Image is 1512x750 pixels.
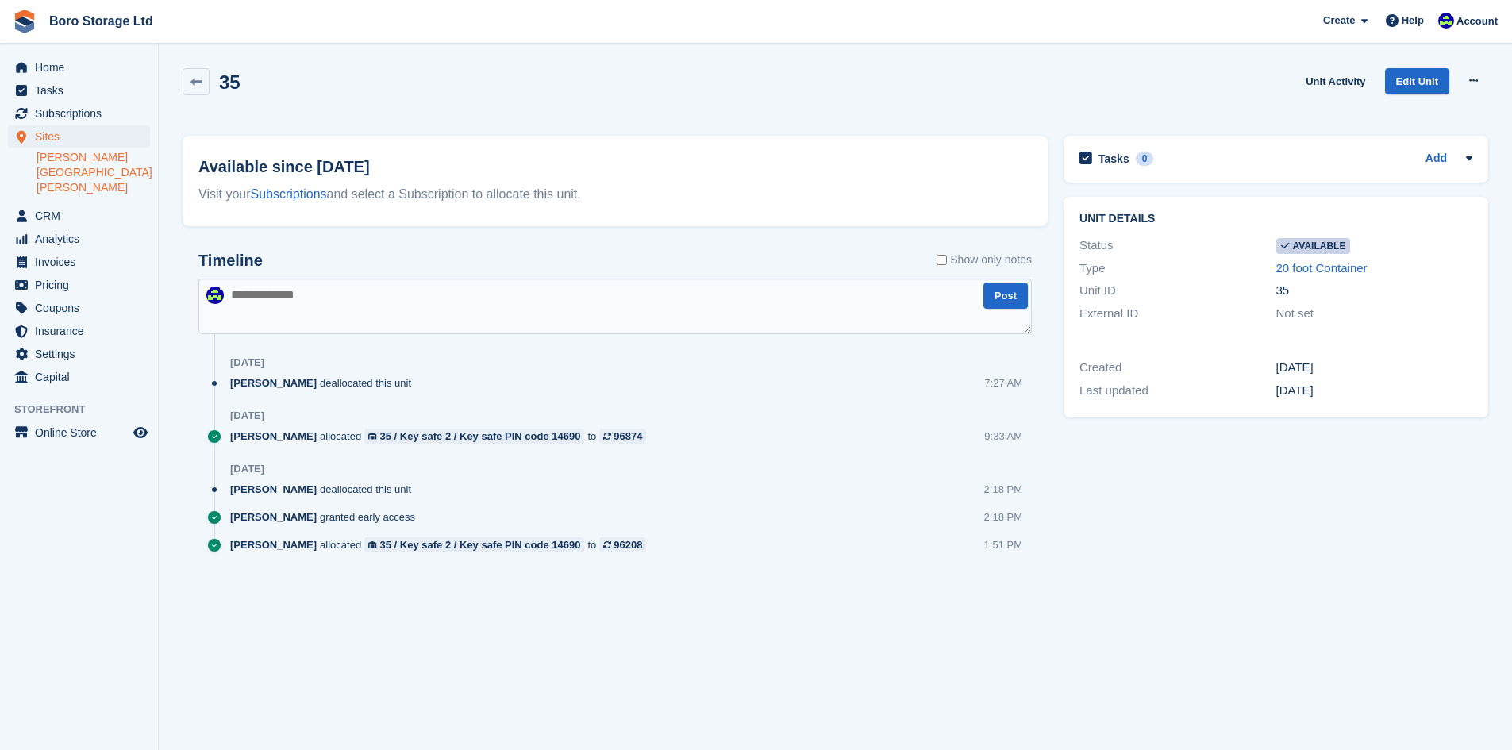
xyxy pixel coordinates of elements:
span: [PERSON_NAME] [230,429,317,444]
a: Boro Storage Ltd [43,8,160,34]
h2: Available since [DATE] [198,155,1032,179]
h2: Timeline [198,252,263,270]
h2: Tasks [1098,152,1129,166]
div: [DATE] [230,410,264,422]
div: [DATE] [1276,359,1472,377]
div: 96208 [614,537,642,552]
span: Analytics [35,228,130,250]
div: [DATE] [230,463,264,475]
div: deallocated this unit [230,482,419,497]
span: [PERSON_NAME] [230,375,317,390]
div: Created [1079,359,1275,377]
a: 96874 [599,429,646,444]
a: 35 / Key safe 2 / Key safe PIN code 14690 [364,537,584,552]
span: Sites [35,125,130,148]
span: Pricing [35,274,130,296]
span: Subscriptions [35,102,130,125]
div: 96874 [614,429,642,444]
span: [PERSON_NAME] [230,482,317,497]
span: Home [35,56,130,79]
div: 0 [1136,152,1154,166]
span: Tasks [35,79,130,102]
div: 2:18 PM [984,482,1022,497]
img: stora-icon-8386f47178a22dfd0bd8f6a31ec36ba5ce8667c1dd55bd0f319d3a0aa187defe.svg [13,10,37,33]
h2: 35 [219,71,240,93]
a: 20 foot Container [1276,261,1368,275]
span: CRM [35,205,130,227]
div: 35 [1276,282,1472,300]
a: 96208 [599,537,646,552]
div: granted early access [230,510,423,525]
span: Invoices [35,251,130,273]
span: Capital [35,366,130,388]
span: Available [1276,238,1351,254]
div: [DATE] [1276,382,1472,400]
span: [PERSON_NAME] [230,537,317,552]
input: Show only notes [937,252,947,268]
a: menu [8,297,150,319]
a: menu [8,274,150,296]
a: menu [8,343,150,365]
div: 35 / Key safe 2 / Key safe PIN code 14690 [380,429,581,444]
a: Unit Activity [1299,68,1372,94]
span: Online Store [35,421,130,444]
span: Create [1323,13,1355,29]
a: menu [8,79,150,102]
div: External ID [1079,305,1275,323]
div: Last updated [1079,382,1275,400]
span: Coupons [35,297,130,319]
a: Preview store [131,423,150,442]
a: menu [8,205,150,227]
a: 35 / Key safe 2 / Key safe PIN code 14690 [364,429,584,444]
a: Subscriptions [251,187,327,201]
div: 7:27 AM [984,375,1022,390]
div: 2:18 PM [984,510,1022,525]
h2: Unit details [1079,213,1472,225]
div: Status [1079,237,1275,255]
a: menu [8,125,150,148]
label: Show only notes [937,252,1032,268]
div: Visit your and select a Subscription to allocate this unit. [198,185,1032,204]
a: Add [1425,150,1447,168]
div: allocated to [230,429,654,444]
div: 9:33 AM [984,429,1022,444]
a: menu [8,366,150,388]
div: allocated to [230,537,654,552]
img: Tobie Hillier [1438,13,1454,29]
a: menu [8,320,150,342]
a: Edit Unit [1385,68,1449,94]
img: Tobie Hillier [206,287,224,304]
a: menu [8,251,150,273]
div: deallocated this unit [230,375,419,390]
button: Post [983,283,1028,309]
a: [PERSON_NAME][GEOGRAPHIC_DATA][PERSON_NAME] [37,150,150,195]
a: menu [8,421,150,444]
span: [PERSON_NAME] [230,510,317,525]
div: Type [1079,260,1275,278]
span: Account [1456,13,1498,29]
span: Insurance [35,320,130,342]
a: menu [8,228,150,250]
span: Storefront [14,402,158,417]
div: [DATE] [230,356,264,369]
a: menu [8,102,150,125]
div: Unit ID [1079,282,1275,300]
a: menu [8,56,150,79]
div: 1:51 PM [984,537,1022,552]
div: 35 / Key safe 2 / Key safe PIN code 14690 [380,537,581,552]
span: Help [1402,13,1424,29]
span: Settings [35,343,130,365]
div: Not set [1276,305,1472,323]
